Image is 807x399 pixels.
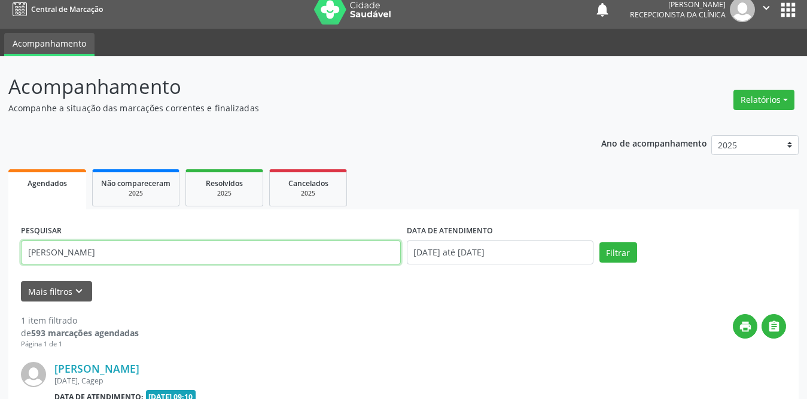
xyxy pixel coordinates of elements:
[594,1,611,18] button: notifications
[21,327,139,339] div: de
[31,327,139,339] strong: 593 marcações agendadas
[760,1,773,14] i: 
[599,242,637,263] button: Filtrar
[21,314,139,327] div: 1 item filtrado
[21,222,62,240] label: PESQUISAR
[739,320,752,333] i: print
[630,10,726,20] span: Recepcionista da clínica
[101,189,170,198] div: 2025
[101,178,170,188] span: Não compareceram
[21,362,46,387] img: img
[72,285,86,298] i: keyboard_arrow_down
[4,33,95,56] a: Acompanhamento
[206,178,243,188] span: Resolvidos
[194,189,254,198] div: 2025
[8,72,562,102] p: Acompanhamento
[407,222,493,240] label: DATA DE ATENDIMENTO
[601,135,707,150] p: Ano de acompanhamento
[31,4,103,14] span: Central de Marcação
[407,240,593,264] input: Selecione um intervalo
[21,240,401,264] input: Nome, CNS
[733,90,794,110] button: Relatórios
[278,189,338,198] div: 2025
[28,178,67,188] span: Agendados
[762,314,786,339] button: 
[54,362,139,375] a: [PERSON_NAME]
[21,281,92,302] button: Mais filtroskeyboard_arrow_down
[21,339,139,349] div: Página 1 de 1
[733,314,757,339] button: print
[54,376,607,386] div: [DATE], Cagep
[8,102,562,114] p: Acompanhe a situação das marcações correntes e finalizadas
[768,320,781,333] i: 
[288,178,328,188] span: Cancelados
